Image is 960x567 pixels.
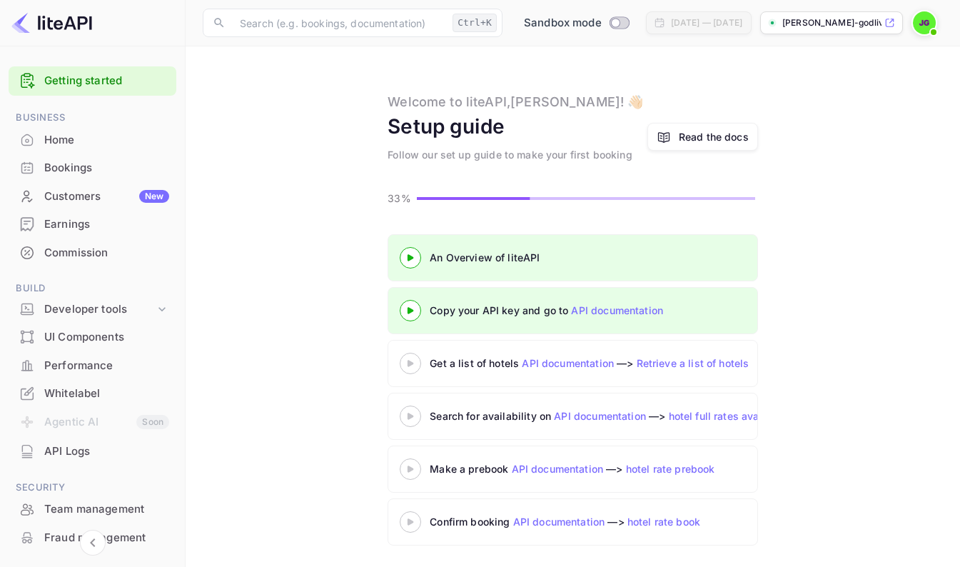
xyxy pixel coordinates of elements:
[388,191,413,206] p: 33%
[44,386,169,402] div: Whitelabel
[637,357,749,369] a: Retrieve a list of hotels
[9,480,176,496] span: Security
[44,216,169,233] div: Earnings
[430,356,787,371] div: Get a list of hotels —>
[44,329,169,346] div: UI Components
[139,190,169,203] div: New
[9,496,176,522] a: Team management
[647,123,758,151] a: Read the docs
[571,304,663,316] a: API documentation
[626,463,715,475] a: hotel rate prebook
[9,323,176,350] a: UI Components
[453,14,497,32] div: Ctrl+K
[9,380,176,406] a: Whitelabel
[44,73,169,89] a: Getting started
[9,524,176,552] div: Fraud management
[9,211,176,237] a: Earnings
[671,16,742,29] div: [DATE] — [DATE]
[9,239,176,266] a: Commission
[44,443,169,460] div: API Logs
[679,129,749,144] a: Read the docs
[44,358,169,374] div: Performance
[9,211,176,239] div: Earnings
[9,126,176,153] a: Home
[430,250,787,265] div: An Overview of liteAPI
[524,15,602,31] span: Sandbox mode
[44,189,169,205] div: Customers
[430,408,929,423] div: Search for availability on —>
[388,111,505,141] div: Setup guide
[9,110,176,126] span: Business
[9,438,176,466] div: API Logs
[9,183,176,209] a: CustomersNew
[913,11,936,34] img: Johnson Godliving
[669,410,796,422] a: hotel full rates availability
[44,530,169,546] div: Fraud management
[11,11,92,34] img: LiteAPI logo
[9,438,176,464] a: API Logs
[44,160,169,176] div: Bookings
[44,132,169,149] div: Home
[9,154,176,182] div: Bookings
[9,239,176,267] div: Commission
[9,297,176,322] div: Developer tools
[430,514,787,529] div: Confirm booking —>
[9,126,176,154] div: Home
[512,463,604,475] a: API documentation
[44,301,155,318] div: Developer tools
[513,516,605,528] a: API documentation
[9,352,176,380] div: Performance
[80,530,106,556] button: Collapse navigation
[388,92,643,111] div: Welcome to liteAPI, [PERSON_NAME] ! 👋🏻
[44,245,169,261] div: Commission
[554,410,646,422] a: API documentation
[782,16,881,29] p: [PERSON_NAME]-godliving-ftbs...
[9,524,176,551] a: Fraud management
[9,496,176,523] div: Team management
[9,323,176,351] div: UI Components
[518,15,635,31] div: Switch to Production mode
[231,9,447,37] input: Search (e.g. bookings, documentation)
[9,380,176,408] div: Whitelabel
[9,183,176,211] div: CustomersNew
[9,352,176,378] a: Performance
[9,154,176,181] a: Bookings
[388,147,632,162] div: Follow our set up guide to make your first booking
[44,501,169,518] div: Team management
[430,303,787,318] div: Copy your API key and go to
[522,357,614,369] a: API documentation
[430,461,787,476] div: Make a prebook —>
[9,281,176,296] span: Build
[9,66,176,96] div: Getting started
[627,516,700,528] a: hotel rate book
